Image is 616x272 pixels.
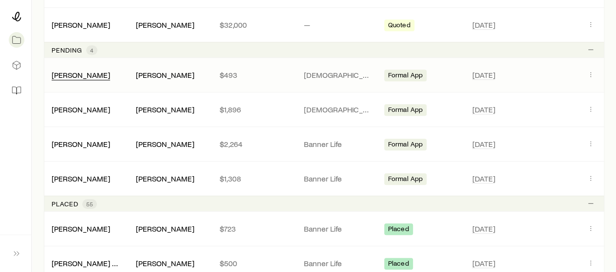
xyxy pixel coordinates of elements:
p: $1,896 [220,105,288,114]
div: [PERSON_NAME] [136,139,194,149]
p: $723 [220,224,288,234]
span: [DATE] [472,224,495,234]
div: [PERSON_NAME] [136,105,194,115]
div: [PERSON_NAME] [PERSON_NAME] [52,258,120,269]
p: Banner Life [304,224,373,234]
p: — [304,20,373,30]
p: $1,308 [220,174,288,183]
p: $500 [220,258,288,268]
p: [DEMOGRAPHIC_DATA] General [304,105,373,114]
a: [PERSON_NAME] [52,20,110,29]
span: [DATE] [472,20,495,30]
span: Placed [388,259,409,270]
div: [PERSON_NAME] [52,139,110,149]
div: [PERSON_NAME] [136,174,194,184]
div: [PERSON_NAME] [52,174,110,184]
span: Formal App [388,175,423,185]
p: Banner Life [304,174,373,183]
div: [PERSON_NAME] [136,224,194,234]
span: Formal App [388,106,423,116]
a: [PERSON_NAME] [52,174,110,183]
a: [PERSON_NAME] [52,224,110,233]
span: Quoted [388,21,411,31]
p: $493 [220,70,288,80]
p: Banner Life [304,139,373,149]
div: [PERSON_NAME] [52,224,110,234]
span: Placed [388,225,409,235]
div: [PERSON_NAME] [136,258,194,269]
a: [PERSON_NAME] [52,139,110,148]
span: Formal App [388,71,423,81]
span: 4 [90,46,93,54]
span: [DATE] [472,70,495,80]
p: [DEMOGRAPHIC_DATA] General [304,70,373,80]
p: $32,000 [220,20,288,30]
span: 55 [86,200,93,208]
span: [DATE] [472,258,495,268]
div: [PERSON_NAME] [52,105,110,115]
div: [PERSON_NAME] [52,20,110,30]
span: [DATE] [472,174,495,183]
span: [DATE] [472,105,495,114]
a: [PERSON_NAME] [52,105,110,114]
span: [DATE] [472,139,495,149]
div: [PERSON_NAME] [136,70,194,80]
a: [PERSON_NAME] [PERSON_NAME] [52,258,170,268]
div: [PERSON_NAME] [136,20,194,30]
p: Pending [52,46,82,54]
a: [PERSON_NAME] [52,70,110,79]
p: $2,264 [220,139,288,149]
div: [PERSON_NAME] [52,70,110,80]
p: Banner Life [304,258,373,268]
p: Placed [52,200,78,208]
span: Formal App [388,140,423,150]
